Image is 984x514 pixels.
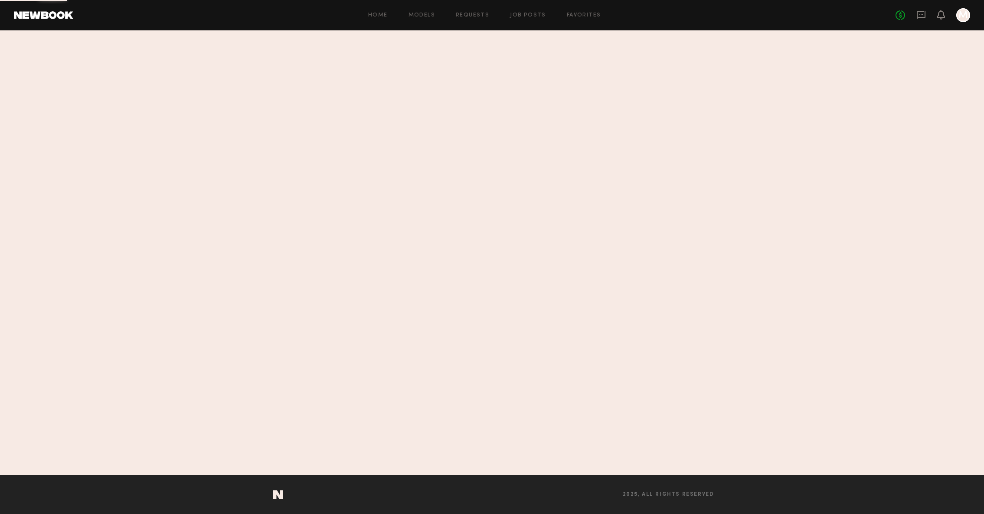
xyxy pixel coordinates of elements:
[456,13,489,18] a: Requests
[567,13,601,18] a: Favorites
[409,13,435,18] a: Models
[368,13,388,18] a: Home
[623,492,714,498] span: 2025, all rights reserved
[956,8,970,22] a: M
[510,13,546,18] a: Job Posts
